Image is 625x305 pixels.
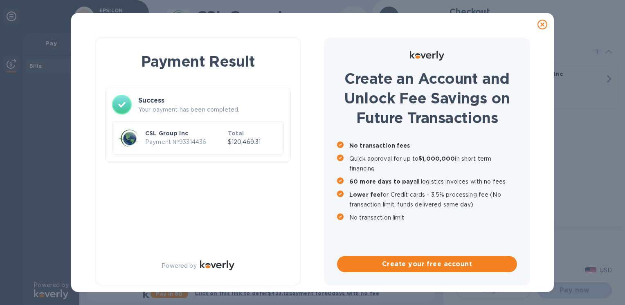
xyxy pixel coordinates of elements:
b: Lower fee [349,191,380,198]
span: Create your free account [344,259,510,269]
p: No transaction limit [349,213,517,222]
h1: Create an Account and Unlock Fee Savings on Future Transactions [337,69,517,128]
b: 60 more days to pay [349,178,414,185]
b: No transaction fees [349,142,410,149]
b: Total [228,130,244,137]
p: all logistics invoices with no fees [349,177,517,186]
p: $120,469.31 [228,138,277,146]
p: Payment № 93314436 [145,138,225,146]
p: CSL Group Inc [145,129,225,137]
p: Your payment has been completed. [138,105,284,114]
p: Powered by [162,262,196,270]
button: Create your free account [337,256,517,272]
p: Quick approval for up to in short term financing [349,154,517,173]
p: for Credit cards - 3.5% processing fee (No transaction limit, funds delivered same day) [349,190,517,209]
img: Logo [410,51,444,61]
h1: Payment Result [108,51,288,72]
h3: Success [138,96,284,105]
b: $1,000,000 [418,155,455,162]
img: Logo [200,260,234,270]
